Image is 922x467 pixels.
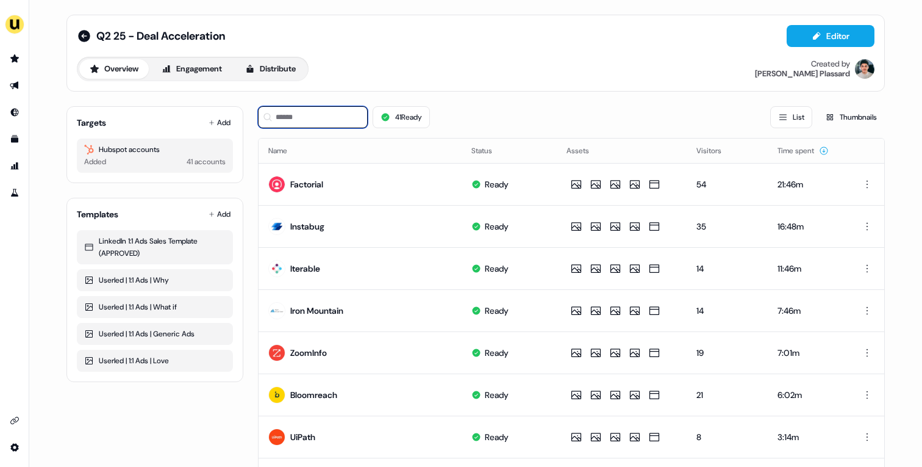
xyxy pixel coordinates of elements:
div: Userled | 1:1 Ads | Why [84,274,226,286]
div: 54 [696,178,758,190]
button: Status [471,140,507,162]
div: 21:46m [777,178,837,190]
button: Time spent [777,140,829,162]
button: Editor [787,25,874,47]
span: Q2 25 - Deal Acceleration [96,29,225,43]
button: 41Ready [373,106,430,128]
div: 35 [696,220,758,233]
div: 8 [696,431,758,443]
div: Iterable [290,262,320,275]
button: Overview [79,59,149,79]
div: 7:01m [777,347,837,359]
div: Targets [77,117,106,129]
a: Go to prospects [5,49,24,68]
a: Go to experiments [5,183,24,203]
div: Ready [485,431,509,443]
div: 19 [696,347,758,359]
a: Go to attribution [5,156,24,176]
button: Name [268,140,302,162]
div: 16:48m [777,220,837,233]
button: Engagement [151,59,232,79]
div: 11:46m [777,262,837,275]
div: Templates [77,208,118,220]
div: 21 [696,389,758,401]
div: 7:46m [777,305,837,317]
div: Userled | 1:1 Ads | What if [84,301,226,313]
div: Created by [811,59,850,69]
div: Userled | 1:1 Ads | Love [84,355,226,367]
img: Vincent [855,59,874,79]
div: UiPath [290,431,315,443]
div: LinkedIn 1:1 Ads Sales Template (APPROVED) [84,235,226,259]
th: Assets [557,139,687,163]
div: Bloomreach [290,389,337,401]
div: Hubspot accounts [84,143,226,156]
div: 3:14m [777,431,837,443]
div: Ready [485,389,509,401]
div: Factorial [290,178,323,190]
div: ZoomInfo [290,347,327,359]
a: Go to templates [5,129,24,149]
div: Ready [485,305,509,317]
div: 6:02m [777,389,837,401]
div: Ready [485,347,509,359]
a: Go to outbound experience [5,76,24,95]
div: 41 accounts [187,156,226,168]
a: Go to Inbound [5,103,24,122]
div: Iron Mountain [290,305,343,317]
a: Editor [787,31,874,44]
div: [PERSON_NAME] Plassard [755,69,850,79]
button: Thumbnails [817,106,885,128]
button: List [770,106,812,128]
div: Userled | 1:1 Ads | Generic Ads [84,328,226,340]
div: Ready [485,220,509,233]
div: Ready [485,262,509,275]
div: Ready [485,178,509,190]
div: Instabug [290,220,324,233]
button: Add [206,206,233,223]
div: 14 [696,262,758,275]
a: Go to integrations [5,438,24,457]
button: Visitors [696,140,736,162]
div: Added [84,156,106,168]
a: Go to integrations [5,411,24,430]
button: Distribute [235,59,306,79]
button: Add [206,114,233,131]
div: 14 [696,305,758,317]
